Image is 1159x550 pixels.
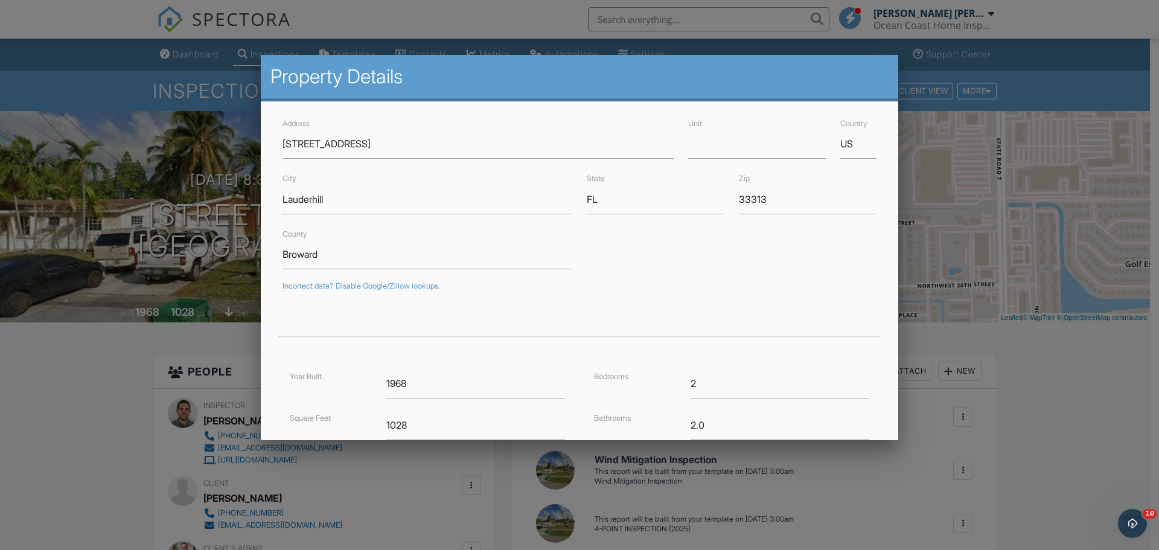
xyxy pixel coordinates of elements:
label: Year Built [290,372,322,381]
label: State [587,174,605,183]
div: Incorrect data? Disable Google/Zillow lookups. [283,281,876,291]
label: Bedrooms [594,372,628,381]
label: Square Feet [290,414,331,423]
label: Bathrooms [594,414,631,423]
h2: Property Details [270,65,889,89]
label: Address [283,119,310,128]
label: County [283,229,307,238]
iframe: Intercom live chat [1118,509,1147,538]
label: Country [840,119,867,128]
label: Zip [739,174,750,183]
label: Unit [688,119,702,128]
label: City [283,174,296,183]
span: 10 [1143,509,1157,519]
